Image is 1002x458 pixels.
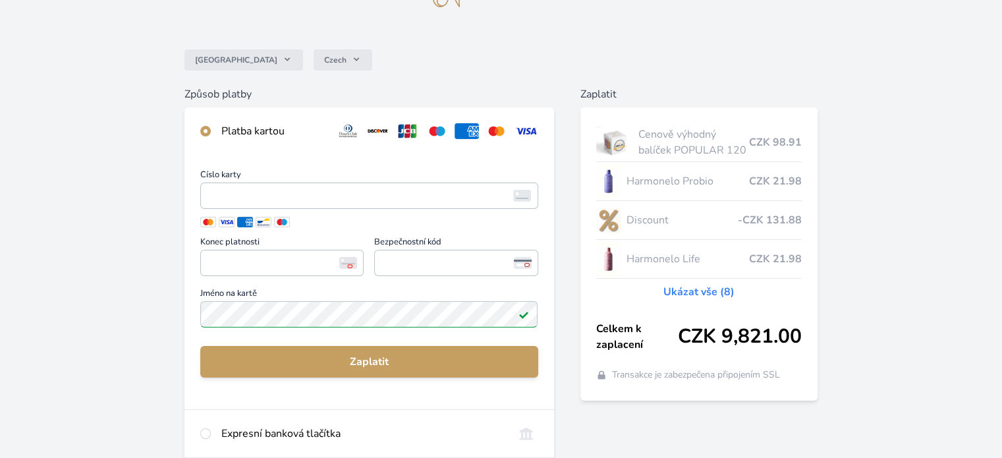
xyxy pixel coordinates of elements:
[221,123,325,139] div: Platba kartou
[596,126,634,159] img: popular.jpg
[678,325,802,349] span: CZK 9,821.00
[596,321,678,353] span: Celkem k zaplacení
[314,49,372,71] button: Czech
[184,49,303,71] button: [GEOGRAPHIC_DATA]
[200,346,538,378] button: Zaplatit
[366,123,390,139] img: discover.svg
[206,186,532,205] iframe: Iframe pro číslo karty
[455,123,479,139] img: amex.svg
[206,254,358,272] iframe: Iframe pro datum vypršení platnosti
[200,289,538,301] span: Jméno na kartě
[211,354,527,370] span: Zaplatit
[324,55,347,65] span: Czech
[749,251,802,267] span: CZK 21.98
[380,254,532,272] iframe: Iframe pro bezpečnostní kód
[626,251,748,267] span: Harmonelo Life
[484,123,509,139] img: mc.svg
[200,238,364,250] span: Konec platnosti
[374,238,538,250] span: Bezpečnostní kód
[518,309,529,320] img: Platné pole
[749,134,802,150] span: CZK 98.91
[580,86,818,102] h6: Zaplatit
[513,190,531,202] img: card
[200,171,538,183] span: Číslo karty
[612,368,780,382] span: Transakce je zabezpečena připojením SSL
[738,212,802,228] span: -CZK 131.88
[596,165,621,198] img: CLEAN_PROBIO_se_stinem_x-lo.jpg
[184,86,553,102] h6: Způsob platby
[336,123,360,139] img: diners.svg
[626,173,748,189] span: Harmonelo Probio
[200,301,538,328] input: Jméno na kartěPlatné pole
[514,123,538,139] img: visa.svg
[425,123,449,139] img: maestro.svg
[596,204,621,237] img: discount-lo.png
[749,173,802,189] span: CZK 21.98
[339,257,357,269] img: Konec platnosti
[195,55,277,65] span: [GEOGRAPHIC_DATA]
[638,127,748,158] span: Cenově výhodný balíček POPULAR 120
[663,284,735,300] a: Ukázat vše (8)
[626,212,737,228] span: Discount
[395,123,420,139] img: jcb.svg
[596,243,621,275] img: CLEAN_LIFE_se_stinem_x-lo.jpg
[514,426,538,442] img: onlineBanking_CZ.svg
[221,426,503,442] div: Expresní banková tlačítka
